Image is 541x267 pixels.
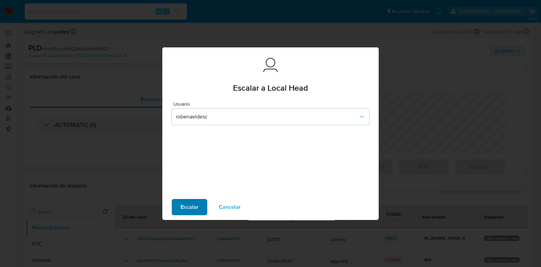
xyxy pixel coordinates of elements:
button: robenavidesc [172,109,369,125]
button: Cancelar [210,199,250,215]
span: Escalar [181,200,198,215]
span: Escalar a Local Head [233,84,308,92]
button: Escalar [172,199,207,215]
span: robenavidesc [176,113,358,120]
span: Usuario [173,102,371,106]
span: Cancelar [219,200,241,215]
